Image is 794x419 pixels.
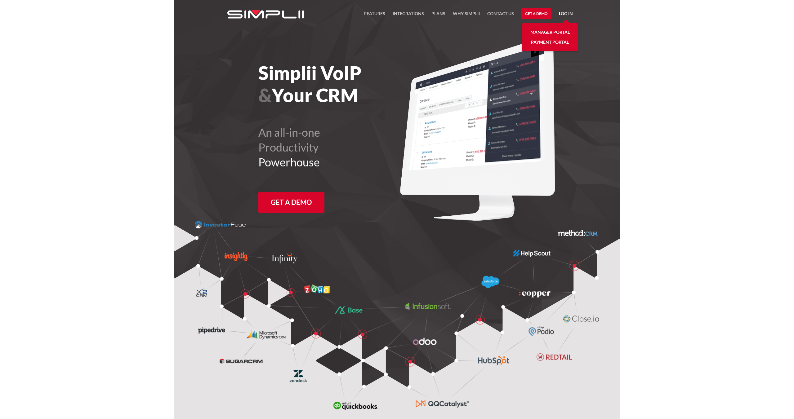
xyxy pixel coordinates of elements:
a: Log in [559,10,573,19]
a: Get a Demo [258,192,324,213]
img: Simplii [227,10,304,19]
a: Why Simplii [453,10,480,21]
a: FEATURES [364,10,385,21]
a: Get a Demo [521,8,551,19]
img: Numerous CRM brand names connected to each other through Simplii [195,221,599,410]
span: Powerhouse [258,155,320,169]
h2: An all-in-one Productivity [258,125,431,170]
a: Plans [431,10,445,21]
a: Manager Portal [530,27,570,37]
a: Integrations [393,10,424,21]
h1: Simplii VoIP Your CRM [258,62,431,106]
span: & [258,84,272,106]
a: Payment Portal [531,37,569,47]
a: Contact US [487,10,514,21]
